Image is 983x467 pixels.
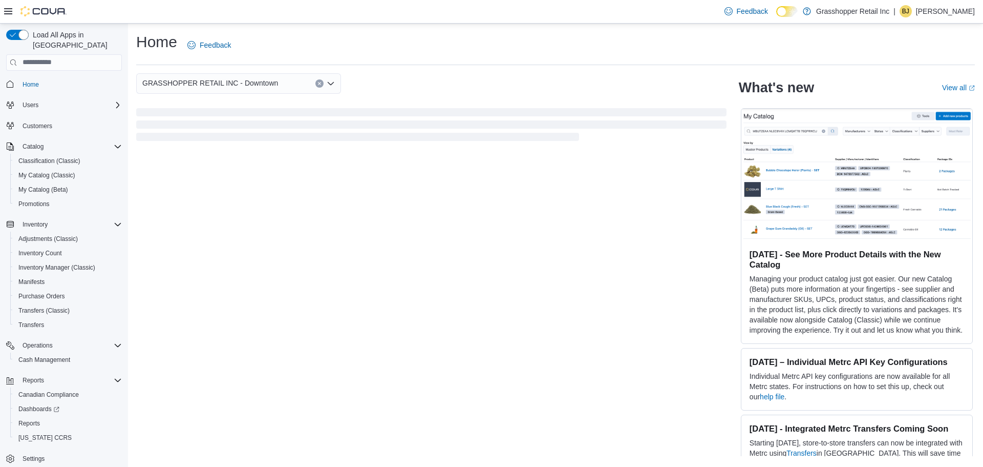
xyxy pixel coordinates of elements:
[18,339,57,352] button: Operations
[750,371,964,402] p: Individual Metrc API key configurations are now available for all Metrc states. For instructions ...
[900,5,912,17] div: Barbara Jessome
[18,200,50,208] span: Promotions
[14,403,122,415] span: Dashboards
[18,263,95,272] span: Inventory Manager (Classic)
[23,80,39,89] span: Home
[14,290,69,302] a: Purchase Orders
[18,78,43,91] a: Home
[2,451,126,466] button: Settings
[18,99,42,111] button: Users
[18,419,40,428] span: Reports
[14,276,49,288] a: Manifests
[750,357,964,367] h3: [DATE] – Individual Metrc API Key Configurations
[14,155,122,167] span: Classification (Classic)
[10,232,126,246] button: Adjustments (Classic)
[14,261,122,274] span: Inventory Manager (Classic)
[760,393,784,401] a: help file
[14,417,122,430] span: Reports
[18,171,75,179] span: My Catalog (Classic)
[14,319,122,331] span: Transfers
[18,453,49,465] a: Settings
[10,431,126,445] button: [US_STATE] CCRS
[14,304,74,317] a: Transfers (Classic)
[10,246,126,260] button: Inventory Count
[14,233,82,245] a: Adjustments (Classic)
[10,303,126,318] button: Transfers (Classic)
[18,452,122,465] span: Settings
[2,217,126,232] button: Inventory
[14,432,122,444] span: Washington CCRS
[18,186,68,194] span: My Catalog (Beta)
[14,233,122,245] span: Adjustments (Classic)
[18,140,48,153] button: Catalog
[18,140,122,153] span: Catalog
[902,5,909,17] span: BJ
[14,389,122,401] span: Canadian Compliance
[750,274,964,335] p: Managing your product catalog just got easier. Our new Catalog (Beta) puts more information at yo...
[10,260,126,275] button: Inventory Manager (Classic)
[18,374,122,387] span: Reports
[14,247,66,259] a: Inventory Count
[14,184,72,196] a: My Catalog (Beta)
[18,78,122,91] span: Home
[750,423,964,434] h3: [DATE] - Integrated Metrc Transfers Coming Soon
[10,275,126,289] button: Manifests
[969,85,975,91] svg: External link
[23,101,38,109] span: Users
[10,353,126,367] button: Cash Management
[10,289,126,303] button: Purchase Orders
[18,292,65,300] span: Purchase Orders
[893,5,895,17] p: |
[916,5,975,17] p: [PERSON_NAME]
[14,184,122,196] span: My Catalog (Beta)
[18,374,48,387] button: Reports
[18,157,80,165] span: Classification (Classic)
[20,6,67,16] img: Cova
[18,391,79,399] span: Canadian Compliance
[14,403,63,415] a: Dashboards
[942,84,975,92] a: View allExternal link
[14,354,74,366] a: Cash Management
[14,276,122,288] span: Manifests
[2,98,126,112] button: Users
[14,417,44,430] a: Reports
[18,119,122,132] span: Customers
[327,79,335,88] button: Open list of options
[14,354,122,366] span: Cash Management
[14,432,76,444] a: [US_STATE] CCRS
[142,77,278,89] span: GRASSHOPPER RETAIL INC - Downtown
[10,154,126,168] button: Classification (Classic)
[183,35,235,55] a: Feedback
[18,356,70,364] span: Cash Management
[18,339,122,352] span: Operations
[18,99,122,111] span: Users
[14,319,48,331] a: Transfers
[776,6,798,17] input: Dark Mode
[23,220,48,229] span: Inventory
[18,218,52,231] button: Inventory
[18,278,45,286] span: Manifests
[18,249,62,257] span: Inventory Count
[18,218,122,231] span: Inventory
[750,249,964,270] h3: [DATE] - See More Product Details with the New Catalog
[315,79,324,88] button: Clear input
[136,32,177,52] h1: Home
[18,235,78,243] span: Adjustments (Classic)
[2,139,126,154] button: Catalog
[14,169,122,181] span: My Catalog (Classic)
[14,155,84,167] a: Classification (Classic)
[14,290,122,302] span: Purchase Orders
[23,341,53,350] span: Operations
[10,318,126,332] button: Transfers
[18,120,56,132] a: Customers
[136,110,726,143] span: Loading
[14,389,83,401] a: Canadian Compliance
[14,198,122,210] span: Promotions
[18,321,44,329] span: Transfers
[23,376,44,384] span: Reports
[18,434,72,442] span: [US_STATE] CCRS
[18,307,70,315] span: Transfers (Classic)
[14,304,122,317] span: Transfers (Classic)
[23,455,45,463] span: Settings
